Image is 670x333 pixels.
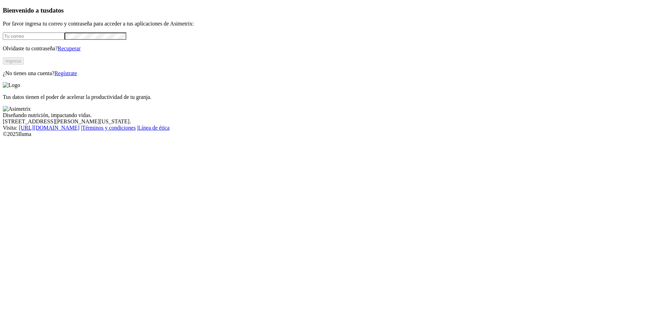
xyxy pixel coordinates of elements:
[3,94,667,100] p: Tus datos tienen el poder de acelerar la productividad de tu granja.
[3,57,24,65] button: Ingresa
[19,125,80,131] a: [URL][DOMAIN_NAME]
[3,7,667,14] h3: Bienvenido a tus
[54,70,77,76] a: Regístrate
[138,125,170,131] a: Línea de ética
[3,32,65,40] input: Tu correo
[58,45,81,51] a: Recuperar
[3,112,667,118] div: Diseñando nutrición, impactando vidas.
[3,118,667,125] div: [STREET_ADDRESS][PERSON_NAME][US_STATE].
[3,131,667,137] div: © 2025 Iluma
[3,70,667,77] p: ¿No tienes una cuenta?
[49,7,64,14] span: datos
[3,106,31,112] img: Asimetrix
[82,125,136,131] a: Términos y condiciones
[3,82,20,88] img: Logo
[3,21,667,27] p: Por favor ingresa tu correo y contraseña para acceder a tus aplicaciones de Asimetrix:
[3,125,667,131] div: Visita : | |
[3,45,667,52] p: Olvidaste tu contraseña?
